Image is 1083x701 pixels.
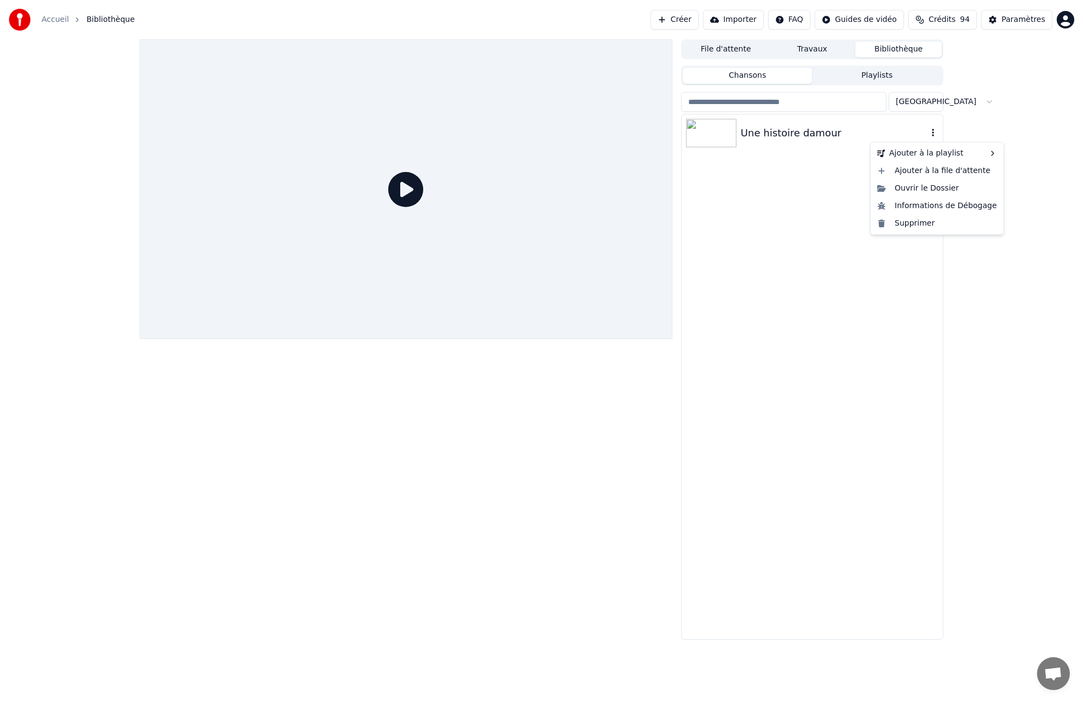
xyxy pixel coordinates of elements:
span: 94 [960,14,970,25]
div: Ajouter à la playlist [873,145,1001,162]
span: [GEOGRAPHIC_DATA] [896,96,976,107]
button: Chansons [683,68,813,84]
button: Playlists [812,68,942,84]
button: Importer [703,10,764,30]
img: youka [9,9,31,31]
div: Paramètres [1001,14,1045,25]
div: Ouvrir le chat [1037,657,1070,690]
span: Bibliothèque [87,14,135,25]
div: Ouvrir le Dossier [873,180,1001,197]
button: Travaux [769,42,856,58]
button: Crédits94 [908,10,977,30]
div: Informations de Débogage [873,197,1001,215]
button: File d'attente [683,42,769,58]
nav: breadcrumb [42,14,135,25]
div: Supprimer [873,215,1001,232]
button: Créer [650,10,699,30]
div: Une histoire damour [741,125,928,141]
button: Bibliothèque [855,42,942,58]
button: Guides de vidéo [815,10,904,30]
button: Paramètres [981,10,1052,30]
button: FAQ [768,10,810,30]
span: Crédits [929,14,955,25]
div: Ajouter à la file d'attente [873,162,1001,180]
a: Accueil [42,14,69,25]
